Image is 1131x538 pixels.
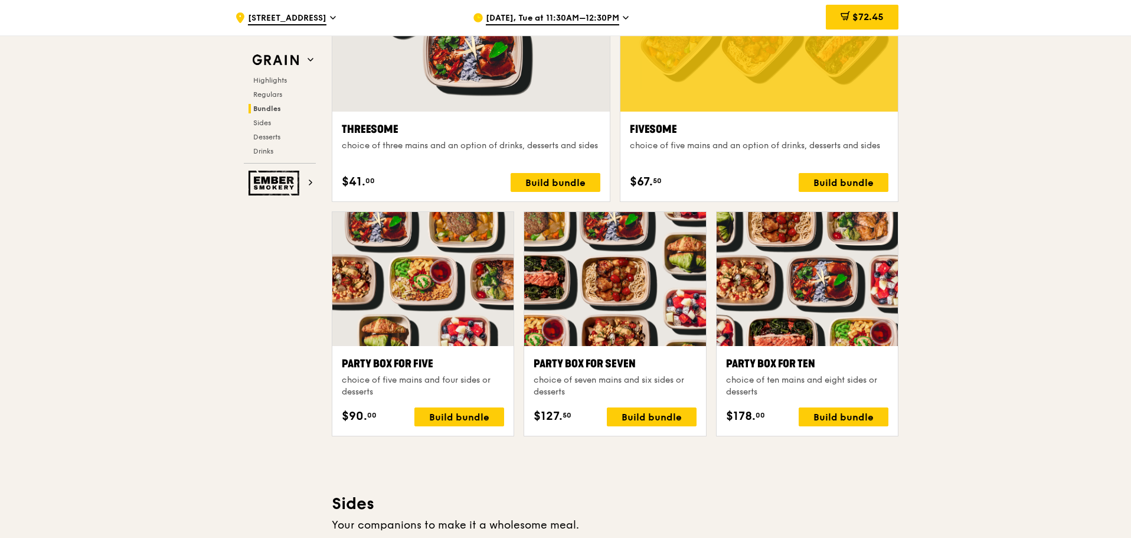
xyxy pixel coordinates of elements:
[342,140,600,152] div: choice of three mains and an option of drinks, desserts and sides
[253,147,273,155] span: Drinks
[249,171,303,195] img: Ember Smokery web logo
[852,11,884,22] span: $72.45
[342,374,504,398] div: choice of five mains and four sides or desserts
[799,407,888,426] div: Build bundle
[607,407,697,426] div: Build bundle
[414,407,504,426] div: Build bundle
[249,50,303,71] img: Grain web logo
[332,493,898,514] h3: Sides
[253,76,287,84] span: Highlights
[799,173,888,192] div: Build bundle
[253,90,282,99] span: Regulars
[367,410,377,420] span: 00
[726,407,756,425] span: $178.
[534,374,696,398] div: choice of seven mains and six sides or desserts
[630,121,888,138] div: Fivesome
[726,374,888,398] div: choice of ten mains and eight sides or desserts
[534,356,696,372] div: Party Box for Seven
[332,517,898,533] div: Your companions to make it a wholesome meal.
[534,407,563,425] span: $127.
[756,410,765,420] span: 00
[253,105,281,113] span: Bundles
[342,407,367,425] span: $90.
[563,410,571,420] span: 50
[342,121,600,138] div: Threesome
[253,119,271,127] span: Sides
[342,356,504,372] div: Party Box for Five
[253,133,280,141] span: Desserts
[511,173,600,192] div: Build bundle
[653,176,662,185] span: 50
[630,140,888,152] div: choice of five mains and an option of drinks, desserts and sides
[342,173,365,191] span: $41.
[365,176,375,185] span: 00
[630,173,653,191] span: $67.
[486,12,619,25] span: [DATE], Tue at 11:30AM–12:30PM
[248,12,326,25] span: [STREET_ADDRESS]
[726,356,888,372] div: Party Box for Ten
